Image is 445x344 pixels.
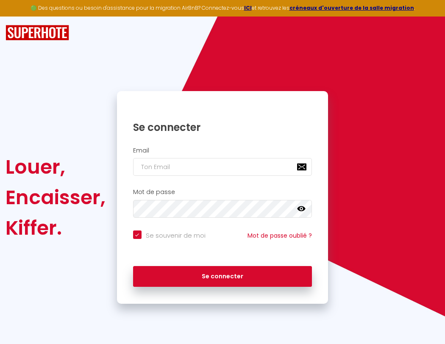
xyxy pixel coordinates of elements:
[6,25,69,41] img: SuperHote logo
[6,152,106,182] div: Louer,
[289,4,414,11] a: créneaux d'ouverture de la salle migration
[248,231,312,240] a: Mot de passe oublié ?
[133,147,312,154] h2: Email
[133,158,312,176] input: Ton Email
[244,4,252,11] a: ICI
[6,182,106,213] div: Encaisser,
[133,121,312,134] h1: Se connecter
[133,266,312,287] button: Se connecter
[133,189,312,196] h2: Mot de passe
[6,213,106,243] div: Kiffer.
